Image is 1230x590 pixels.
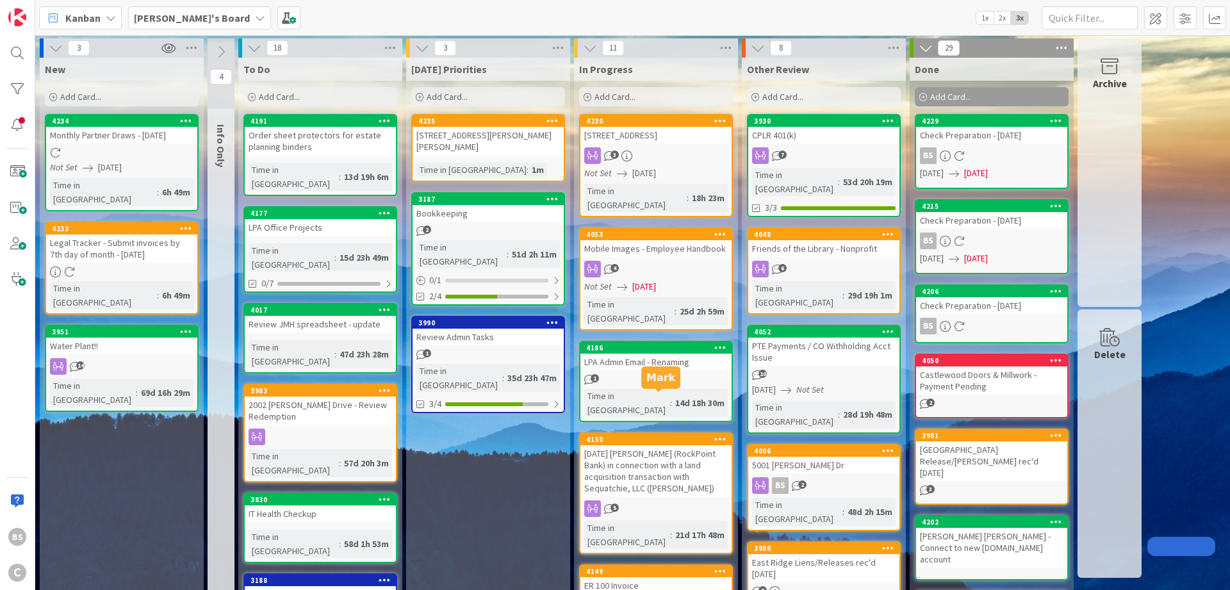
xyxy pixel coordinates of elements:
div: 57d 20h 3m [341,456,392,470]
div: PTE Payments / CO Withholding Acct Issue [748,338,899,366]
span: : [339,170,341,184]
div: 4186LPA Admin Email - Renaming [580,342,732,370]
div: 4215 [922,202,1067,211]
div: BS [772,477,789,494]
div: 4017Review JMH spreadsheet - update [245,304,396,332]
span: : [842,505,844,519]
span: Add Card... [259,91,300,102]
span: : [838,407,840,422]
img: Visit kanbanzone.com [8,8,26,26]
div: 39832002 [PERSON_NAME] Drive - Review Redemption [245,385,396,425]
div: 4233 [52,224,197,233]
div: Review Admin Tasks [413,329,564,345]
div: 4233 [46,223,197,234]
span: : [675,304,676,318]
div: 4206 [922,287,1067,296]
div: Check Preparation - [DATE] [916,297,1067,314]
span: In Progress [579,63,633,76]
div: 4017 [245,304,396,316]
div: 4215 [916,201,1067,212]
div: 3188 [250,576,396,585]
span: 3 [434,40,456,56]
div: Time in [GEOGRAPHIC_DATA] [584,297,675,325]
span: : [842,288,844,302]
span: : [136,386,138,400]
div: BS [920,233,937,249]
div: BS [748,477,899,494]
span: 3 [611,151,619,159]
div: 3981 [916,430,1067,441]
div: 48d 2h 15m [844,505,896,519]
div: IT Health Checkup [245,505,396,522]
span: 0/7 [261,277,274,290]
div: 4191 [250,117,396,126]
span: : [157,288,159,302]
div: 4235 [418,117,564,126]
div: 35d 23h 47m [504,371,560,385]
div: 40065001 [PERSON_NAME] Dr [748,445,899,473]
i: Not Set [584,281,612,292]
div: 4191 [245,115,396,127]
div: 3980East Ridge Liens/Releases rec'd [DATE] [748,543,899,582]
div: Time in [GEOGRAPHIC_DATA] [752,281,842,309]
span: : [334,250,336,265]
div: 5001 [PERSON_NAME] Dr [748,457,899,473]
div: 4050Castlewood Doors & Millwork - Payment Pending [916,355,1067,395]
div: BS [920,318,937,334]
div: 4234Monthly Partner Draws - [DATE] [46,115,197,143]
div: 3981[GEOGRAPHIC_DATA] Release/[PERSON_NAME] rec'd [DATE] [916,430,1067,481]
div: Time in [GEOGRAPHIC_DATA] [752,400,838,429]
div: 4202 [922,518,1067,527]
div: 3951 [52,327,197,336]
span: 3x [1011,12,1028,24]
span: 2 [798,480,807,489]
div: BS [8,528,26,546]
div: 4149 [580,566,732,577]
span: 8 [770,40,792,56]
span: : [334,347,336,361]
span: Today's Priorities [411,63,487,76]
div: 4053 [586,230,732,239]
span: 1x [976,12,994,24]
span: Add Card... [60,91,101,102]
i: Not Set [796,384,824,395]
span: Kanban [65,10,101,26]
div: 3830IT Health Checkup [245,494,396,522]
span: [DATE] [632,167,656,180]
div: 4006 [748,445,899,457]
div: 6h 49m [159,288,193,302]
div: 18h 23m [689,191,728,205]
span: [DATE] [920,167,944,180]
div: 3830 [250,495,396,504]
div: 4177 [245,208,396,219]
div: Friends of the Library - Nonprofit [748,240,899,257]
div: 3990Review Admin Tasks [413,317,564,345]
div: Monthly Partner Draws - [DATE] [46,127,197,143]
div: 58d 1h 53m [341,537,392,551]
div: Time in [GEOGRAPHIC_DATA] [50,379,136,407]
div: Time in [GEOGRAPHIC_DATA] [249,340,334,368]
div: Time in [GEOGRAPHIC_DATA] [249,530,339,558]
div: Review JMH spreadsheet - update [245,316,396,332]
div: [STREET_ADDRESS][PERSON_NAME][PERSON_NAME] [413,127,564,155]
span: 2/4 [429,290,441,303]
span: 4 [611,264,619,272]
div: Archive [1093,76,1127,91]
div: Check Preparation - [DATE] [916,127,1067,143]
div: Time in [GEOGRAPHIC_DATA] [249,243,334,272]
div: Time in [GEOGRAPHIC_DATA] [416,364,502,392]
span: Other Review [747,63,809,76]
div: Time in [GEOGRAPHIC_DATA] [584,389,670,417]
span: 7 [778,151,787,159]
span: : [502,371,504,385]
div: Check Preparation - [DATE] [916,212,1067,229]
div: 4234 [52,117,197,126]
div: 3187 [413,193,564,205]
div: Delete [1094,347,1126,362]
div: 4130 [586,435,732,444]
span: : [527,163,529,177]
i: Not Set [584,167,612,179]
div: 3980 [748,543,899,554]
div: 0/1 [413,272,564,288]
div: 4230 [586,117,732,126]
